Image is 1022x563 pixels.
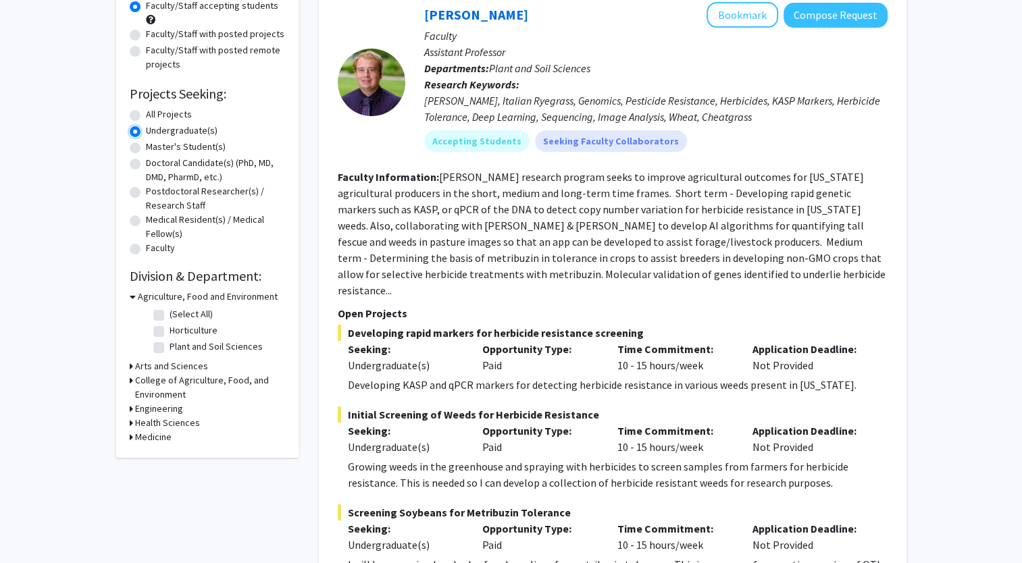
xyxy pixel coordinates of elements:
[348,520,463,537] p: Seeking:
[617,423,732,439] p: Time Commitment:
[535,130,687,152] mat-chip: Seeking Faculty Collaborators
[752,520,867,537] p: Application Deadline:
[607,423,742,455] div: 10 - 15 hours/week
[146,213,285,241] label: Medical Resident(s) / Medical Fellow(s)
[146,27,284,41] label: Faculty/Staff with posted projects
[10,502,57,553] iframe: Chat
[348,341,463,357] p: Seeking:
[482,341,597,357] p: Opportunity Type:
[707,2,778,28] button: Add Samuel Revolinski to Bookmarks
[752,423,867,439] p: Application Deadline:
[607,520,742,553] div: 10 - 15 hours/week
[135,430,172,444] h3: Medicine
[348,458,888,491] p: Growing weeds in the greenhouse and spraying with herbicides to screen samples from farmers for h...
[472,520,607,553] div: Paid
[130,268,285,284] h2: Division & Department:
[424,61,489,75] b: Departments:
[146,107,192,122] label: All Projects
[472,423,607,455] div: Paid
[424,44,888,60] p: Assistant Professor
[424,28,888,44] p: Faculty
[170,340,263,354] label: Plant and Soil Sciences
[348,357,463,373] div: Undergraduate(s)
[742,520,877,553] div: Not Provided
[617,341,732,357] p: Time Commitment:
[135,359,208,373] h3: Arts and Sciences
[146,43,285,72] label: Faculty/Staff with posted remote projects
[146,124,218,138] label: Undergraduate(s)
[338,504,888,520] span: Screening Soybeans for Metribuzin Tolerance
[338,170,439,184] b: Faculty Information:
[146,156,285,184] label: Doctoral Candidate(s) (PhD, MD, DMD, PharmD, etc.)
[784,3,888,28] button: Compose Request to Samuel Revolinski
[424,6,528,23] a: [PERSON_NAME]
[617,520,732,537] p: Time Commitment:
[130,86,285,102] h2: Projects Seeking:
[146,140,226,154] label: Master's Student(s)
[348,423,463,439] p: Seeking:
[146,241,175,255] label: Faculty
[482,423,597,439] p: Opportunity Type:
[424,130,530,152] mat-chip: Accepting Students
[135,416,200,430] h3: Health Sciences
[607,341,742,373] div: 10 - 15 hours/week
[135,402,183,416] h3: Engineering
[348,377,888,393] p: Developing KASP and qPCR markers for detecting herbicide resistance in various weeds present in [...
[424,78,519,91] b: Research Keywords:
[482,520,597,537] p: Opportunity Type:
[489,61,590,75] span: Plant and Soil Sciences
[146,184,285,213] label: Postdoctoral Researcher(s) / Research Staff
[424,92,888,125] div: [PERSON_NAME], Italian Ryegrass, Genomics, Pesticide Resistance, Herbicides, KASP Markers, Herbic...
[742,423,877,455] div: Not Provided
[348,439,463,455] div: Undergraduate(s)
[138,290,278,304] h3: Agriculture, Food and Environment
[752,341,867,357] p: Application Deadline:
[472,341,607,373] div: Paid
[338,170,886,297] fg-read-more: [PERSON_NAME] research program seeks to improve agricultural outcomes for [US_STATE] agricultural...
[338,406,888,423] span: Initial Screening of Weeds for Herbicide Resistance
[742,341,877,373] div: Not Provided
[338,305,888,321] p: Open Projects
[170,323,218,338] label: Horticulture
[348,537,463,553] div: Undergraduate(s)
[338,325,888,341] span: Developing rapid markers for herbicide resistance screening
[135,373,285,402] h3: College of Agriculture, Food, and Environment
[170,307,213,321] label: (Select All)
